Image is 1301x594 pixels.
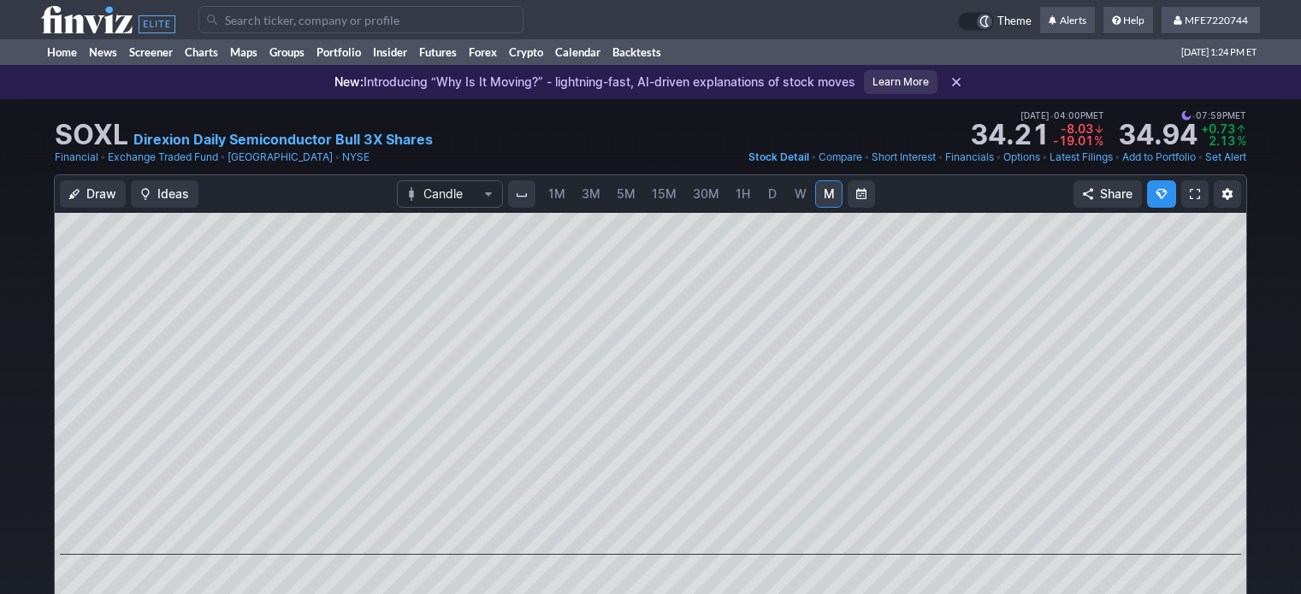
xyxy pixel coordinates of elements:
[1061,121,1093,136] span: -8.03
[549,39,606,65] a: Calendar
[397,180,503,208] button: Chart Type
[768,186,777,201] span: D
[815,180,843,208] a: M
[997,12,1032,31] span: Theme
[609,180,643,208] a: 5M
[503,39,549,65] a: Crypto
[60,180,126,208] button: Draw
[1201,121,1235,136] span: +0.73
[1053,133,1093,148] span: -19.01
[334,149,340,166] span: •
[759,180,786,208] a: D
[86,185,116,203] span: Draw
[1162,7,1260,34] a: MFE7220744
[1209,133,1235,148] span: 2.13
[1073,180,1142,208] button: Share
[1205,149,1246,166] a: Set Alert
[824,186,835,201] span: M
[1003,149,1040,166] a: Options
[1122,149,1196,166] a: Add to Portfolio
[1115,149,1121,166] span: •
[736,186,750,201] span: 1H
[198,6,523,33] input: Search
[864,149,870,166] span: •
[55,121,128,149] h1: SOXL
[1050,149,1113,166] a: Latest Filings
[574,180,608,208] a: 3M
[342,149,370,166] a: NYSE
[413,39,463,65] a: Futures
[937,149,943,166] span: •
[367,39,413,65] a: Insider
[1050,150,1113,163] span: Latest Filings
[1050,108,1054,123] span: •
[872,149,936,166] a: Short Interest
[1094,133,1103,148] span: %
[541,180,573,208] a: 1M
[423,185,476,203] span: Candle
[1237,133,1246,148] span: %
[1040,7,1095,34] a: Alerts
[728,180,758,208] a: 1H
[157,185,189,203] span: Ideas
[224,39,263,65] a: Maps
[1198,149,1203,166] span: •
[582,186,600,201] span: 3M
[685,180,727,208] a: 30M
[334,74,364,89] span: New:
[1020,108,1104,123] span: [DATE] 04:00PM ET
[644,180,684,208] a: 15M
[463,39,503,65] a: Forex
[787,180,814,208] a: W
[1192,108,1196,123] span: •
[131,180,198,208] button: Ideas
[123,39,179,65] a: Screener
[1185,14,1248,26] span: MFE7220744
[100,149,106,166] span: •
[748,149,809,166] a: Stock Detail
[1214,180,1241,208] button: Chart Settings
[864,70,937,94] a: Learn More
[748,150,809,163] span: Stock Detail
[958,12,1032,31] a: Theme
[996,149,1002,166] span: •
[1181,108,1246,123] span: 07:59PM ET
[606,39,667,65] a: Backtests
[1042,149,1048,166] span: •
[1103,7,1153,34] a: Help
[1181,180,1209,208] a: Fullscreen
[652,186,677,201] span: 15M
[83,39,123,65] a: News
[1147,180,1176,208] button: Explore new features
[1100,185,1132,203] span: Share
[228,149,333,166] a: [GEOGRAPHIC_DATA]
[945,149,994,166] a: Financials
[334,74,855,91] p: Introducing “Why Is It Moving?” - lightning-fast, AI-driven explanations of stock moves
[41,39,83,65] a: Home
[263,39,310,65] a: Groups
[795,186,807,201] span: W
[548,186,565,201] span: 1M
[1181,39,1257,65] span: [DATE] 1:24 PM ET
[970,121,1050,149] strong: 34.21
[508,180,535,208] button: Interval
[310,39,367,65] a: Portfolio
[811,149,817,166] span: •
[693,186,719,201] span: 30M
[848,180,875,208] button: Range
[133,129,433,150] a: Direxion Daily Semiconductor Bull 3X Shares
[819,149,862,166] a: Compare
[1118,121,1198,149] strong: 34.94
[617,186,636,201] span: 5M
[55,149,98,166] a: Financial
[220,149,226,166] span: •
[108,149,218,166] a: Exchange Traded Fund
[179,39,224,65] a: Charts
